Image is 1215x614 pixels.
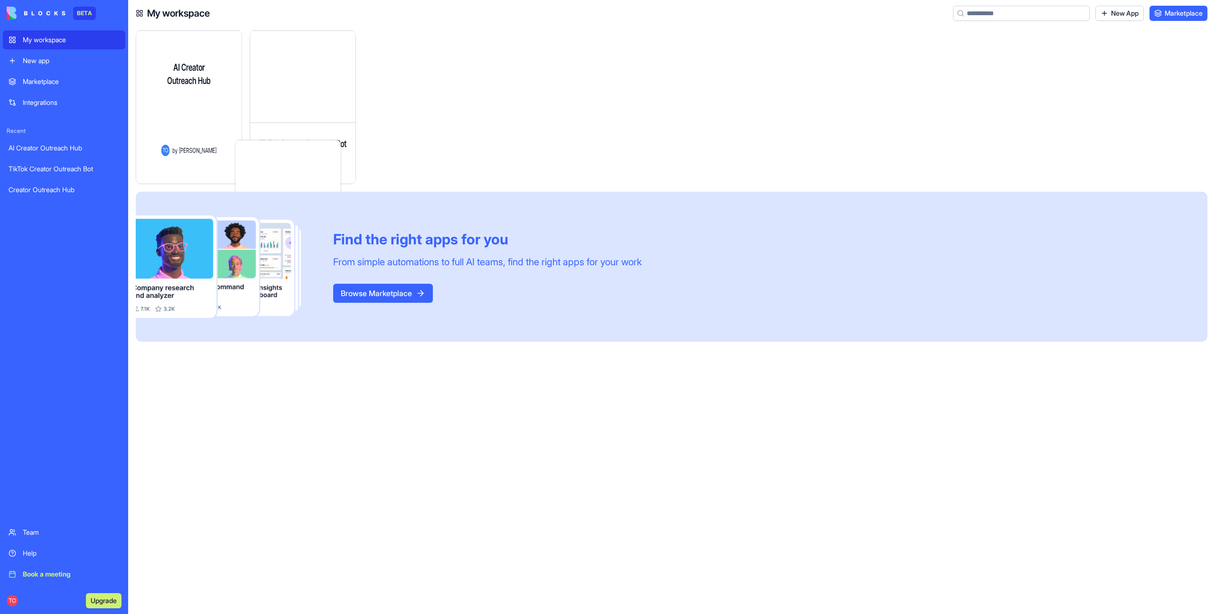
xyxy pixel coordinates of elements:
div: Integrations [23,98,120,107]
div: TikTok Creator Outreach Bot [9,164,120,174]
span: by [172,145,178,155]
div: Help [23,549,120,558]
div: BETA [73,7,96,20]
span: TO [7,595,18,606]
h4: My workspace [147,7,210,20]
div: New app [23,56,120,65]
a: Upgrade [86,595,121,605]
div: Book a meeting [23,569,120,579]
a: AI Creator Outreach HubTOby[PERSON_NAME] [136,30,282,184]
a: New App [1095,6,1144,21]
a: Creator Outreach HubTOby[PERSON_NAME] [443,30,589,184]
h4: AI Creator Outreach Hub [161,61,216,87]
div: Team [23,528,120,537]
div: Find the right apps for you [333,231,642,248]
span: TO [161,145,169,156]
h4: TikTok Creator Outreach Bot [259,137,346,150]
a: TikTok Creator Outreach BotTOby[PERSON_NAME] [290,30,436,184]
div: From simple automations to full AI teams, find the right apps for your work [333,255,642,269]
img: logo [7,7,65,20]
a: AI Creator Outreach Hub [3,139,125,158]
a: Creator Outreach Hub [3,180,125,199]
span: Recent [3,127,125,135]
a: Team [3,523,125,542]
a: Help [3,544,125,563]
a: TikTok Creator Outreach Bot [3,159,125,178]
button: Browse Marketplace [333,284,433,303]
a: Browse Marketplace [333,288,433,298]
span: [PERSON_NAME] [179,145,216,155]
a: My workspace [3,30,125,49]
button: Upgrade [86,593,121,608]
a: Book a meeting [3,565,125,584]
div: My workspace [23,35,120,45]
a: New app [3,51,125,70]
a: BETA [7,7,96,20]
a: Marketplace [3,72,125,91]
div: Creator Outreach Hub [9,185,120,195]
a: Marketplace [1150,6,1207,21]
div: AI Creator Outreach Hub [9,143,120,153]
div: Marketplace [23,77,120,86]
a: Integrations [3,93,125,112]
